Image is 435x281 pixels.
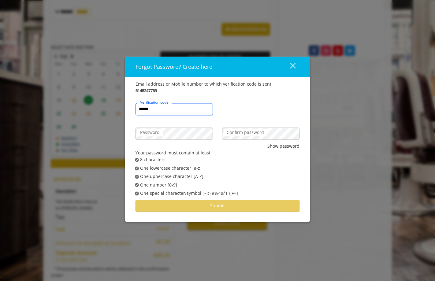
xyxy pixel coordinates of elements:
button: close dialog [279,61,299,73]
span: One number [0-9] [140,182,177,188]
label: Confirm password [224,129,267,136]
span: ✔ [136,166,138,171]
span: ✔ [136,191,138,196]
span: ✔ [136,183,138,187]
b: 6148247763 [136,87,157,94]
span: One special character/symbol [~!@#%^&*( )_+=] [140,190,238,197]
div: close dialog [283,62,295,71]
button: Show password [267,143,299,150]
span: Forgot Password? Create here [136,63,212,70]
div: Your password must contain at least: [136,150,299,156]
span: One uppercase character [A-Z] [140,173,203,180]
input: Password [136,128,213,140]
span: ✔ [136,157,138,162]
span: ✔ [136,174,138,179]
label: Password [137,129,163,136]
label: Verification code [137,99,172,105]
span: One lowercase character [a-z] [140,165,202,172]
div: Email address or Mobile number to which verification code is sent [136,81,299,87]
input: Verification code [136,103,213,115]
input: Confirm password [222,128,299,140]
span: 8 characters [140,157,165,163]
button: Submit [136,200,299,212]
